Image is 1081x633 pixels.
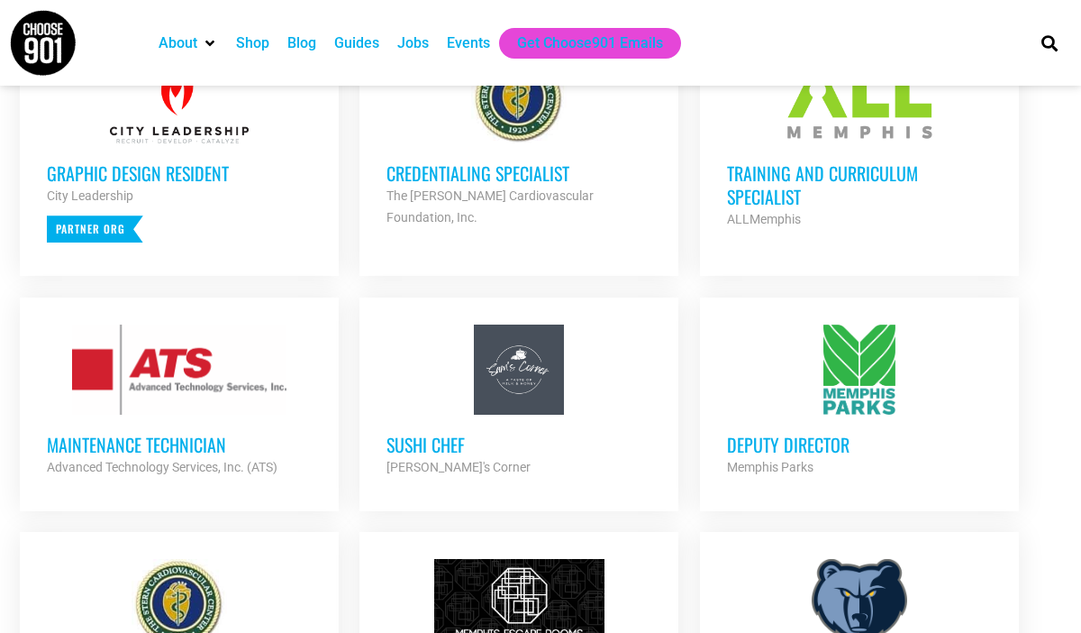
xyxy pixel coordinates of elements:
a: Guides [334,32,379,54]
a: Sushi Chef [PERSON_NAME]'s Corner [359,298,678,505]
a: Credentialing Specialist The [PERSON_NAME] Cardiovascular Foundation, Inc. [359,26,678,255]
a: Events [447,32,490,54]
h3: Credentialing Specialist [386,161,651,185]
div: Search [1035,28,1065,58]
a: Training and Curriculum Specialist ALLMemphis [700,26,1019,257]
h3: Training and Curriculum Specialist [727,161,992,208]
strong: Advanced Technology Services, Inc. (ATS) [47,460,277,474]
nav: Main nav [150,28,1011,59]
a: Get Choose901 Emails [517,32,663,54]
h3: Sushi Chef [386,433,651,456]
a: Jobs [397,32,429,54]
strong: Memphis Parks [727,460,813,474]
strong: The [PERSON_NAME] Cardiovascular Foundation, Inc. [386,188,594,225]
a: Maintenance Technician Advanced Technology Services, Inc. (ATS) [20,298,339,505]
strong: ALLMemphis [727,212,801,226]
h3: Deputy Director [727,433,992,456]
a: Shop [236,32,269,54]
a: Blog [287,32,316,54]
p: Partner Org [47,216,143,243]
strong: City Leadership [47,188,133,203]
h3: Maintenance Technician [47,433,312,456]
a: About [159,32,197,54]
strong: [PERSON_NAME]'s Corner [386,460,531,474]
a: Graphic Design Resident City Leadership Partner Org [20,26,339,270]
a: Deputy Director Memphis Parks [700,298,1019,505]
div: About [150,28,227,59]
h3: Graphic Design Resident [47,161,312,185]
